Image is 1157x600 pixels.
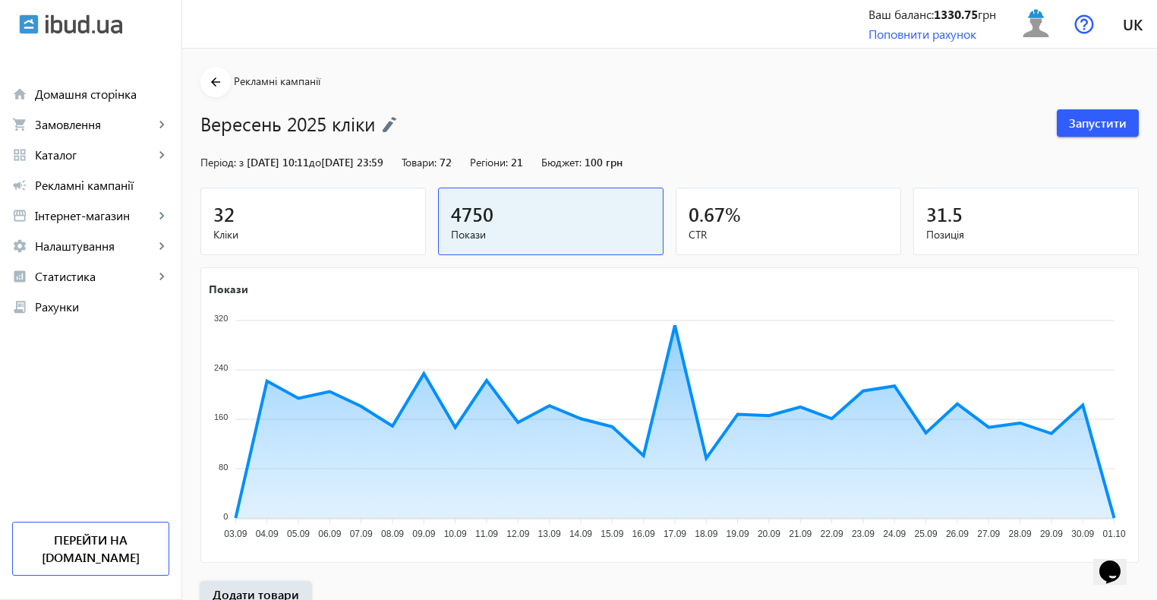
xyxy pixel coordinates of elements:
[12,147,27,163] mat-icon: grid_view
[46,14,122,34] img: ibud_text.svg
[224,529,247,539] tspan: 03.09
[200,110,1042,137] h1: Вересень 2025 кліки
[12,117,27,132] mat-icon: shopping_cart
[154,238,169,254] mat-icon: keyboard_arrow_right
[926,201,963,226] span: 31.5
[1057,109,1139,137] button: Запустити
[727,529,749,539] tspan: 19.09
[789,529,812,539] tspan: 21.09
[821,529,843,539] tspan: 22.09
[1069,115,1127,131] span: Запустити
[1093,539,1142,585] iframe: chat widget
[632,529,655,539] tspan: 16.09
[12,208,27,223] mat-icon: storefront
[35,87,169,102] span: Домашня сторінка
[154,117,169,132] mat-icon: keyboard_arrow_right
[541,155,582,169] span: Бюджет:
[12,299,27,314] mat-icon: receipt_long
[214,412,228,422] tspan: 160
[318,529,341,539] tspan: 06.09
[1123,14,1143,33] span: uk
[213,227,413,242] span: Кліки
[35,147,154,163] span: Каталог
[154,208,169,223] mat-icon: keyboard_arrow_right
[946,529,969,539] tspan: 26.09
[1074,14,1094,34] img: help.svg
[256,529,279,539] tspan: 04.09
[869,6,996,23] div: Ваш баланс: грн
[440,155,452,169] span: 72
[35,299,169,314] span: Рахунки
[1103,529,1126,539] tspan: 01.10
[758,529,780,539] tspan: 20.09
[664,529,686,539] tspan: 17.09
[12,269,27,284] mat-icon: analytics
[209,281,248,295] text: Покази
[234,74,320,88] span: Рекламні кампанії
[309,155,321,169] span: до
[689,201,725,226] span: 0.67
[402,155,437,169] span: Товари:
[511,155,523,169] span: 21
[475,529,498,539] tspan: 11.09
[35,269,154,284] span: Статистика
[19,14,39,34] img: ibud.svg
[381,529,404,539] tspan: 08.09
[1040,529,1063,539] tspan: 29.09
[506,529,529,539] tspan: 12.09
[444,529,467,539] tspan: 10.09
[154,269,169,284] mat-icon: keyboard_arrow_right
[35,117,154,132] span: Замовлення
[852,529,875,539] tspan: 23.09
[350,529,373,539] tspan: 07.09
[695,529,717,539] tspan: 18.09
[569,529,592,539] tspan: 14.09
[1009,529,1032,539] tspan: 28.09
[12,87,27,102] mat-icon: home
[601,529,623,539] tspan: 15.09
[12,522,169,576] a: Перейти на [DOMAIN_NAME]
[1019,7,1053,41] img: user.svg
[12,238,27,254] mat-icon: settings
[934,6,978,22] b: 1330.75
[451,227,651,242] span: Покази
[223,512,228,521] tspan: 0
[883,529,906,539] tspan: 24.09
[214,363,228,372] tspan: 240
[1071,529,1094,539] tspan: 30.09
[926,227,1126,242] span: Позиція
[725,201,741,226] span: %
[585,155,623,169] span: 100 грн
[35,208,154,223] span: Інтернет-магазин
[287,529,310,539] tspan: 05.09
[213,201,235,226] span: 32
[200,155,244,169] span: Період: з
[412,529,435,539] tspan: 09.09
[977,529,1000,539] tspan: 27.09
[451,201,493,226] span: 4750
[35,238,154,254] span: Налаштування
[35,178,169,193] span: Рекламні кампанії
[154,147,169,163] mat-icon: keyboard_arrow_right
[214,314,228,323] tspan: 320
[538,529,561,539] tspan: 13.09
[12,178,27,193] mat-icon: campaign
[915,529,938,539] tspan: 25.09
[219,462,228,471] tspan: 80
[470,155,508,169] span: Регіони:
[689,227,888,242] span: CTR
[247,155,383,169] span: [DATE] 10:11 [DATE] 23:59
[869,26,976,42] a: Поповнити рахунок
[206,73,225,92] mat-icon: arrow_back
